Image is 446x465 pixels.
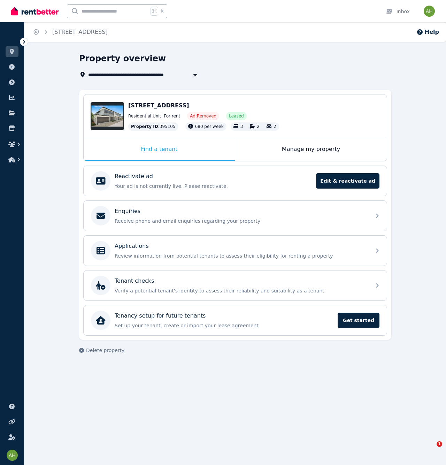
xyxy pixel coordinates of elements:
[422,441,439,458] iframe: Intercom live chat
[115,172,153,181] p: Reactivate ad
[115,242,149,250] p: Applications
[7,450,18,461] img: Alan Heywood
[240,124,243,129] span: 3
[131,124,158,129] span: Property ID
[416,28,439,36] button: Help
[195,124,224,129] span: 680 per week
[115,183,312,190] p: Your ad is not currently live. Please reactivate.
[84,201,387,231] a: EnquiriesReceive phone and email enquiries regarding your property
[385,8,410,15] div: Inbox
[128,102,189,109] span: [STREET_ADDRESS]
[115,322,333,329] p: Set up your tenant, create or import your lease agreement
[115,218,367,224] p: Receive phone and email enquiries regarding your property
[6,38,28,43] span: ORGANISE
[84,270,387,300] a: Tenant checksVerify a potential tenant's identity to assess their reliability and suitability as ...
[86,347,124,354] span: Delete property
[257,124,260,129] span: 2
[79,53,166,64] h1: Property overview
[115,277,154,285] p: Tenant checks
[84,305,387,335] a: Tenancy setup for future tenantsSet up your tenant, create or import your lease agreementGet started
[84,138,235,161] div: Find a tenant
[115,207,140,215] p: Enquiries
[84,236,387,266] a: ApplicationsReview information from potential tenants to assess their eligibility for renting a p...
[115,287,367,294] p: Verify a potential tenant's identity to assess their reliability and suitability as a tenant
[229,113,244,119] span: Leased
[79,347,124,354] button: Delete property
[52,29,108,35] a: [STREET_ADDRESS]
[424,6,435,17] img: Alan Heywood
[128,122,178,131] div: : 395105
[235,138,387,161] div: Manage my property
[274,124,276,129] span: 2
[161,8,163,14] span: k
[115,252,367,259] p: Review information from potential tenants to assess their eligibility for renting a property
[24,22,116,42] nav: Breadcrumb
[437,441,442,447] span: 1
[11,6,59,16] img: RentBetter
[190,113,216,119] span: Ad: Removed
[84,166,387,196] a: Reactivate adYour ad is not currently live. Please reactivate.Edit & reactivate ad
[316,173,379,189] span: Edit & reactivate ad
[338,313,379,328] span: Get started
[128,113,180,119] span: Residential Unit | For rent
[115,312,206,320] p: Tenancy setup for future tenants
